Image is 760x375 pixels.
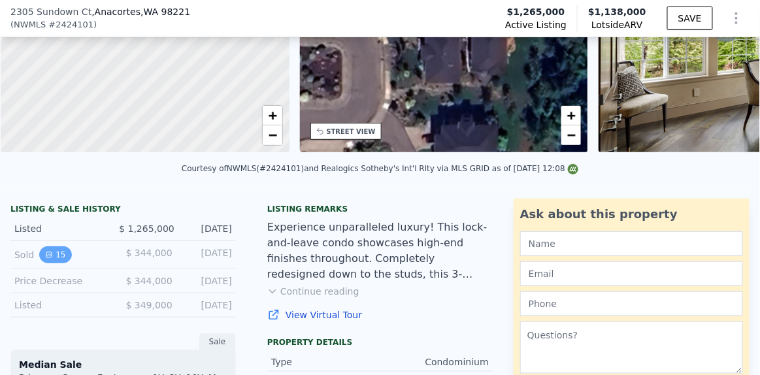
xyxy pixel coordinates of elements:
span: NWMLS [14,18,46,31]
div: Listed [14,222,108,235]
div: [DATE] [183,274,232,287]
div: [DATE] [183,299,232,312]
div: STREET VIEW [327,127,376,137]
a: Zoom in [263,106,282,125]
div: Courtesy of NWMLS (#2424101) and Realogics Sotheby's Int'l Rlty via MLS GRID as of [DATE] 12:08 [182,164,578,173]
span: 2305 Sundown Ct [10,5,91,18]
div: Listing remarks [267,204,493,214]
span: $ 349,000 [125,300,172,310]
span: , Anacortes [91,5,190,18]
a: View Virtual Tour [267,308,493,321]
input: Name [520,231,743,256]
span: − [567,127,576,143]
img: NWMLS Logo [568,164,578,174]
div: Property details [267,337,493,348]
div: Median Sale [19,358,227,371]
span: + [268,107,276,123]
span: $1,265,000 [507,5,565,18]
span: # 2424101 [48,18,93,31]
a: Zoom out [561,125,581,145]
div: LISTING & SALE HISTORY [10,204,236,217]
span: − [268,127,276,143]
a: Zoom out [263,125,282,145]
span: $ 344,000 [125,248,172,258]
div: ( ) [10,18,97,31]
button: Show Options [723,5,750,31]
a: Zoom in [561,106,581,125]
div: Experience unparalleled luxury! This lock-and-leave condo showcases high-end finishes throughout.... [267,220,493,282]
div: [DATE] [183,246,232,263]
button: Continue reading [267,285,359,298]
button: SAVE [667,7,713,30]
div: Listed [14,299,113,312]
div: Price Decrease [14,274,113,287]
div: Sold [14,246,113,263]
span: , WA 98221 [140,7,190,17]
span: $1,138,000 [588,7,646,17]
div: [DATE] [185,222,232,235]
div: Type [271,355,380,368]
div: Condominium [380,355,489,368]
div: Sale [199,333,236,350]
input: Phone [520,291,743,316]
input: Email [520,261,743,286]
span: $ 344,000 [125,276,172,286]
span: Active Listing [505,18,567,31]
span: $ 1,265,000 [119,223,174,234]
button: View historical data [39,246,71,263]
span: + [567,107,576,123]
span: Lotside ARV [588,18,646,31]
div: Ask about this property [520,205,743,223]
